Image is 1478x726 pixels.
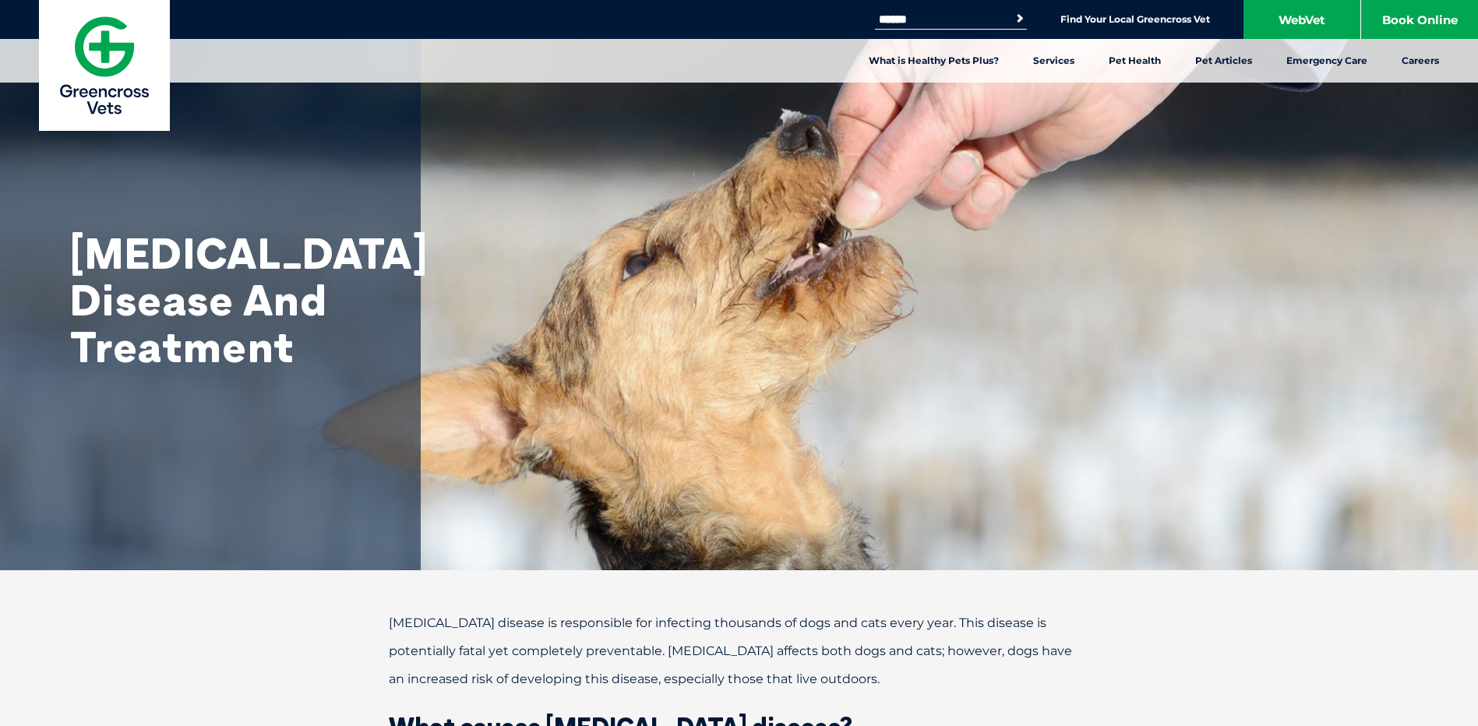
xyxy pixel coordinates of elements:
[1385,39,1456,83] a: Careers
[1012,11,1028,26] button: Search
[1016,39,1092,83] a: Services
[1178,39,1269,83] a: Pet Articles
[70,230,382,370] h1: [MEDICAL_DATA] Disease And Treatment
[389,615,1072,686] span: [MEDICAL_DATA] disease is responsible for infecting thousands of dogs and cats every year. This d...
[1269,39,1385,83] a: Emergency Care
[852,39,1016,83] a: What is Healthy Pets Plus?
[1092,39,1178,83] a: Pet Health
[1060,13,1210,26] a: Find Your Local Greencross Vet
